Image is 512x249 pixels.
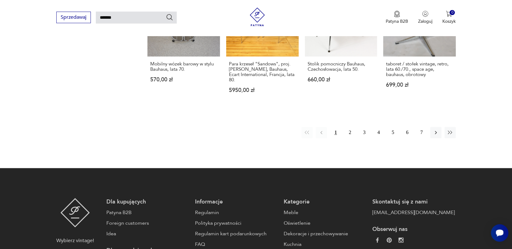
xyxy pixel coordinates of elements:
img: 37d27d81a828e637adc9f9cb2e3d3a8a.webp [387,237,392,242]
img: Ikona medalu [394,11,400,17]
p: Wybierz vintage! [56,237,94,244]
p: Koszyk [442,18,456,24]
h3: taboret / stołek vintage, retro, lata 60./70., space age, bauhaus, obrotowy [386,61,453,77]
p: 570,00 zł [150,77,217,82]
img: Patyna - sklep z meblami i dekoracjami vintage [248,7,267,26]
button: Zaloguj [418,11,432,24]
h3: Para krzeseł "Sandows", proj. [PERSON_NAME], Bauhaus, Ecart International, Francja, lata 80. [229,61,296,83]
p: 5950,00 zł [229,88,296,93]
button: Patyna B2B [386,11,408,24]
a: Regulamin [195,208,277,216]
p: Kategorie [284,198,366,205]
p: Patyna B2B [386,18,408,24]
p: 699,00 zł [386,82,453,88]
p: Dla kupujących [106,198,189,205]
iframe: Smartsupp widget button [491,224,508,242]
a: Patyna B2B [106,208,189,216]
button: 5 [387,127,398,138]
img: c2fd9cf7f39615d9d6839a72ae8e59e5.webp [398,237,403,242]
p: Skontaktuj się z nami [372,198,455,205]
a: Ikona medaluPatyna B2B [386,11,408,24]
a: Foreign customers [106,219,189,227]
h3: Mobilny wózek barowy w stylu Bauhaus, lata 70. [150,61,217,72]
button: Sprzedawaj [56,12,91,23]
button: 3 [359,127,370,138]
img: da9060093f698e4c3cedc1453eec5031.webp [375,237,380,242]
a: Dekoracje i przechowywanie [284,230,366,237]
h3: Stolik pomocniczy Bauhaus, Czechosłowacja, lata 50. [308,61,375,72]
a: Meble [284,208,366,216]
button: 1 [330,127,341,138]
a: Polityka prywatności [195,219,277,227]
p: Informacje [195,198,277,205]
button: 4 [373,127,384,138]
div: 0 [449,10,455,15]
button: 7 [416,127,427,138]
img: Patyna - sklep z meblami i dekoracjami vintage [60,198,90,227]
a: Kuchnia [284,240,366,248]
button: 6 [402,127,413,138]
button: 2 [344,127,356,138]
button: Szukaj [166,13,173,21]
a: FAQ [195,240,277,248]
p: Zaloguj [418,18,432,24]
a: Regulamin kart podarunkowych [195,230,277,237]
a: Oświetlenie [284,219,366,227]
p: 660,00 zł [308,77,375,82]
button: 0Koszyk [442,11,456,24]
a: Idea [106,230,189,237]
img: Ikonka użytkownika [422,11,428,17]
a: [EMAIL_ADDRESS][DOMAIN_NAME] [372,208,455,216]
a: Sprzedawaj [56,16,91,20]
img: Ikona koszyka [446,11,452,17]
p: Obserwuj nas [372,225,455,233]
